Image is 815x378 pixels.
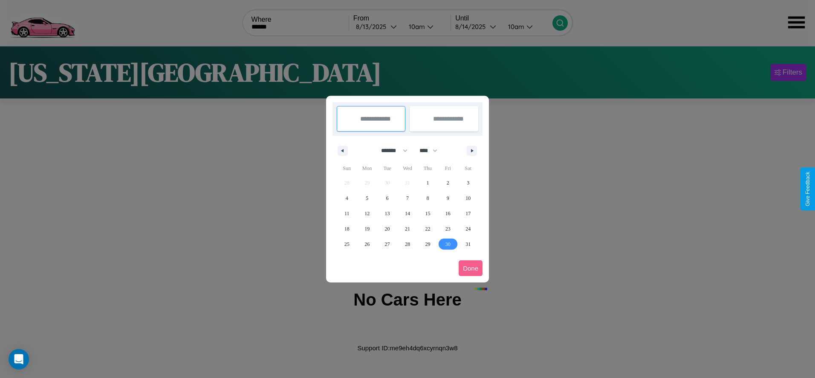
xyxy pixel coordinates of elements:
button: 28 [397,237,417,252]
button: 30 [438,237,458,252]
span: 16 [445,206,451,221]
button: 22 [418,221,438,237]
button: 20 [377,221,397,237]
span: 1 [426,175,429,190]
span: 14 [405,206,410,221]
button: Done [459,260,483,276]
span: 25 [344,237,350,252]
span: 3 [467,175,469,190]
span: 20 [385,221,390,237]
span: 8 [426,190,429,206]
button: 13 [377,206,397,221]
span: 18 [344,221,350,237]
button: 21 [397,221,417,237]
span: 6 [386,190,389,206]
span: 12 [364,206,370,221]
button: 2 [438,175,458,190]
span: 7 [406,190,409,206]
span: Sat [458,162,478,175]
span: Tue [377,162,397,175]
span: Fri [438,162,458,175]
button: 19 [357,221,377,237]
span: 19 [364,221,370,237]
button: 18 [337,221,357,237]
span: 30 [445,237,451,252]
span: 21 [405,221,410,237]
button: 16 [438,206,458,221]
button: 5 [357,190,377,206]
button: 24 [458,221,478,237]
span: Mon [357,162,377,175]
button: 25 [337,237,357,252]
button: 7 [397,190,417,206]
span: 27 [385,237,390,252]
span: 13 [385,206,390,221]
button: 15 [418,206,438,221]
span: 24 [465,221,471,237]
button: 26 [357,237,377,252]
span: 15 [425,206,430,221]
button: 14 [397,206,417,221]
span: 22 [425,221,430,237]
button: 3 [458,175,478,190]
span: 4 [346,190,348,206]
span: 26 [364,237,370,252]
button: 9 [438,190,458,206]
button: 6 [377,190,397,206]
span: 23 [445,221,451,237]
span: 31 [465,237,471,252]
button: 11 [337,206,357,221]
button: 10 [458,190,478,206]
button: 23 [438,221,458,237]
div: Give Feedback [805,172,811,206]
span: 29 [425,237,430,252]
span: 9 [447,190,449,206]
button: 29 [418,237,438,252]
span: Wed [397,162,417,175]
button: 1 [418,175,438,190]
span: 17 [465,206,471,221]
button: 4 [337,190,357,206]
button: 27 [377,237,397,252]
button: 17 [458,206,478,221]
span: 5 [366,190,368,206]
span: Thu [418,162,438,175]
span: 28 [405,237,410,252]
span: 10 [465,190,471,206]
span: 11 [344,206,350,221]
button: 8 [418,190,438,206]
span: 2 [447,175,449,190]
button: 12 [357,206,377,221]
div: Open Intercom Messenger [9,349,29,369]
button: 31 [458,237,478,252]
span: Sun [337,162,357,175]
